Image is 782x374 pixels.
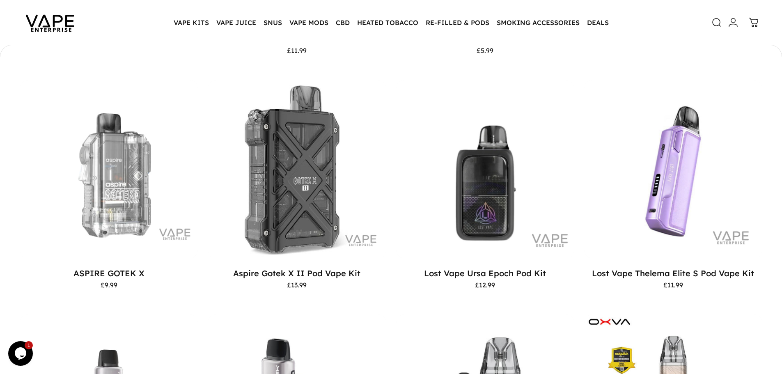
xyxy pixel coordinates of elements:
[73,268,144,278] a: ASPIRE GOTEK X
[287,282,307,288] span: £13.99
[592,268,754,278] a: Lost Vape Thelema Elite S Pod Vape Kit
[260,14,286,31] summary: SNUS
[422,14,493,31] summary: RE-FILLED & PODS
[20,80,198,258] img: ASPIRE GOTEK X
[208,80,386,258] img: Aspire Gotek X II Pod Vape Kit
[213,14,260,31] summary: VAPE JUICE
[477,47,493,54] span: £5.99
[745,14,763,32] a: 0 items
[101,282,117,288] span: £9.99
[286,14,332,31] summary: VAPE MODS
[13,3,87,42] img: Vape Enterprise
[493,14,583,31] summary: SMOKING ACCESSORIES
[396,80,574,258] img: Lost Vape Ursa Epoch Pod Kit
[424,268,546,278] a: Lost Vape Ursa Epoch Pod Kit
[583,14,612,31] a: DEALS
[8,341,34,366] iframe: chat widget
[170,14,213,31] summary: VAPE KITS
[584,80,762,258] img: Lost Vape Thelema Elite S Pod Vape Kit
[332,14,353,31] summary: CBD
[475,282,495,288] span: £12.99
[233,268,360,278] a: Aspire Gotek X II Pod Vape Kit
[353,14,422,31] summary: HEATED TOBACCO
[663,282,683,288] span: £11.99
[170,14,612,31] nav: Primary
[287,47,307,54] span: £11.99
